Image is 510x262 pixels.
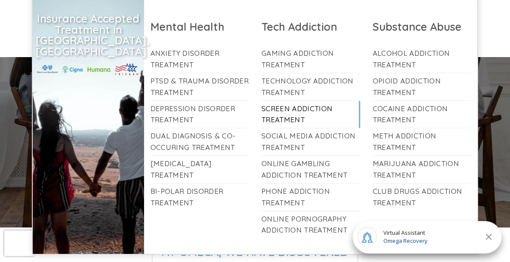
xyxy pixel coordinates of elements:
[261,46,360,73] a: Gaming Addiction Treatment
[373,20,471,34] h2: Substance Abuse
[373,156,471,183] a: Marijuana Addiction Treatment
[261,101,360,128] a: Screen Addiction Treatment
[373,46,471,73] a: Alcohol Addiction Treatment
[261,73,360,101] a: Technology Addiction Treatment
[150,156,249,183] a: [MEDICAL_DATA] Treatment
[4,230,34,256] iframe: reCAPTCHA
[150,128,249,155] a: Dual Diagnosis & Co-Occuring Treatment
[150,73,249,101] a: PTSD & Trauma Disorder Treatment
[261,20,360,34] h2: Tech Addiction
[373,73,471,101] a: Opioid Addiction Treatment
[261,156,360,183] a: Online Gambling Addiction Treatment
[261,128,360,155] a: Social Media Addiction Treatment
[36,13,141,57] h2: Insurance Accepted Treatment in [GEOGRAPHIC_DATA], [GEOGRAPHIC_DATA]
[261,184,360,211] a: Phone Addiction Treatment
[150,184,249,211] a: Bi-Polar Disorder Treatment
[373,128,471,155] a: Meth Addiction Treatment
[150,46,249,73] a: Anxiety Disorder Treatment
[261,211,360,239] a: Online Pornography Addiction Treatment
[150,20,249,34] h2: Mental Health
[150,101,249,128] a: Depression Disorder Treatment
[373,101,471,128] a: Cocaine Addiction Treatment
[373,184,471,211] a: Club Drugs Addiction Treatment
